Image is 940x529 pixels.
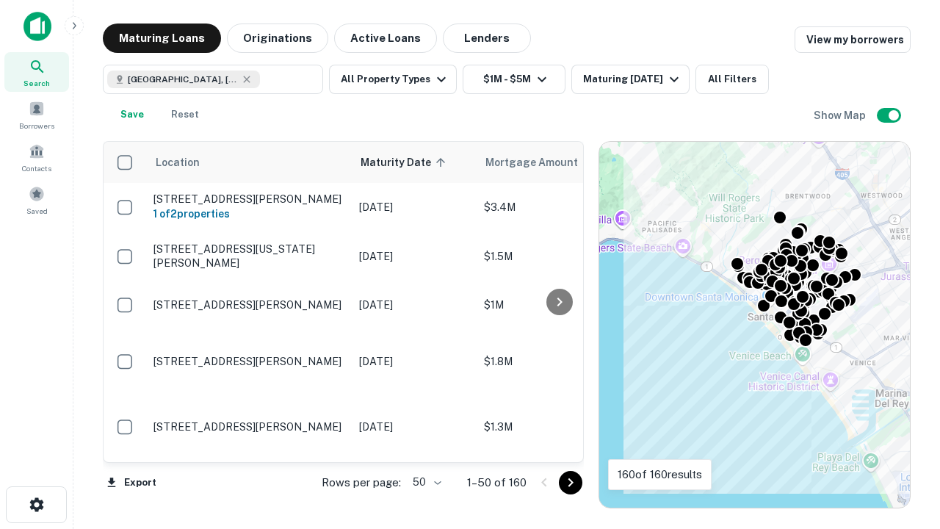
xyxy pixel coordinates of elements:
p: [DATE] [359,419,469,435]
p: [DATE] [359,199,469,215]
button: All Filters [695,65,769,94]
span: Borrowers [19,120,54,132]
span: Search [23,77,50,89]
iframe: Chat Widget [867,411,940,482]
div: 50 [407,472,444,493]
button: Export [103,472,160,494]
th: Location [146,142,352,183]
span: Saved [26,205,48,217]
h6: 1 of 2 properties [153,206,344,222]
th: Mortgage Amount [477,142,638,183]
p: $1.5M [484,248,631,264]
button: Maturing Loans [103,24,221,53]
p: [STREET_ADDRESS][PERSON_NAME] [153,355,344,368]
span: Location [155,154,200,171]
p: [DATE] [359,353,469,370]
span: [GEOGRAPHIC_DATA], [GEOGRAPHIC_DATA], [GEOGRAPHIC_DATA] [128,73,238,86]
th: Maturity Date [352,142,477,183]
button: Active Loans [334,24,437,53]
a: Search [4,52,69,92]
button: Save your search to get updates of matches that match your search criteria. [109,100,156,129]
p: $1M [484,297,631,313]
p: 1–50 of 160 [467,474,527,492]
a: View my borrowers [795,26,911,53]
p: 160 of 160 results [618,466,702,483]
button: Reset [162,100,209,129]
h6: Show Map [814,107,868,123]
p: [STREET_ADDRESS][PERSON_NAME] [153,298,344,312]
button: Lenders [443,24,531,53]
p: [DATE] [359,297,469,313]
div: 0 0 [599,142,910,508]
p: [STREET_ADDRESS][US_STATE][PERSON_NAME] [153,242,344,269]
button: Maturing [DATE] [571,65,690,94]
span: Maturity Date [361,154,450,171]
button: All Property Types [329,65,457,94]
button: Go to next page [559,471,582,494]
button: $1M - $5M [463,65,565,94]
a: Borrowers [4,95,69,134]
span: Mortgage Amount [485,154,597,171]
p: Rows per page: [322,474,401,492]
span: Contacts [22,162,51,174]
p: $1.8M [484,353,631,370]
p: [STREET_ADDRESS][PERSON_NAME] [153,420,344,433]
p: [STREET_ADDRESS][PERSON_NAME] [153,192,344,206]
p: $3.4M [484,199,631,215]
p: $1.3M [484,419,631,435]
div: Maturing [DATE] [583,71,683,88]
img: capitalize-icon.png [23,12,51,41]
p: [DATE] [359,248,469,264]
button: Originations [227,24,328,53]
a: Saved [4,180,69,220]
a: Contacts [4,137,69,177]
